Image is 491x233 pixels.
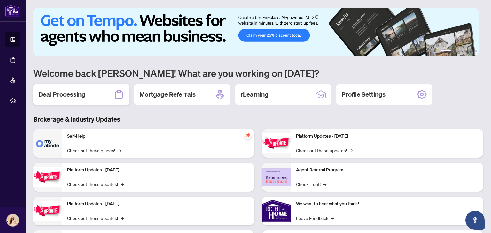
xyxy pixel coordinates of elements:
[296,147,353,154] a: Check out these updates!→
[469,50,472,52] button: 5
[349,147,353,154] span: →
[67,147,121,154] a: Check out these guides!→
[38,90,85,99] h2: Deal Processing
[33,129,62,158] img: Self-Help
[296,200,478,207] p: We want to hear what you think!
[441,50,451,52] button: 1
[244,132,252,139] span: pushpin
[121,214,124,222] span: →
[464,50,467,52] button: 4
[33,115,483,124] h3: Brokerage & Industry Updates
[240,90,269,99] h2: rLearning
[118,147,121,154] span: →
[67,181,124,188] a: Check out these updates!→
[474,50,477,52] button: 6
[33,67,483,79] h1: Welcome back [PERSON_NAME]! What are you working on [DATE]?
[454,50,456,52] button: 2
[262,197,291,225] img: We want to hear what you think!
[262,133,291,153] img: Platform Updates - June 23, 2025
[121,181,124,188] span: →
[262,168,291,186] img: Agent Referral Program
[331,214,334,222] span: →
[67,200,249,207] p: Platform Updates - [DATE]
[5,5,20,17] img: logo
[296,167,478,174] p: Agent Referral Program
[33,201,62,221] img: Platform Updates - July 21, 2025
[323,181,326,188] span: →
[341,90,386,99] h2: Profile Settings
[296,214,334,222] a: Leave Feedback→
[459,50,462,52] button: 3
[7,214,19,226] img: Profile Icon
[139,90,196,99] h2: Mortgage Referrals
[67,133,249,140] p: Self-Help
[296,133,478,140] p: Platform Updates - [DATE]
[33,8,479,56] img: Slide 0
[67,214,124,222] a: Check out these updates!→
[296,181,326,188] a: Check it out!→
[465,211,485,230] button: Open asap
[33,167,62,187] img: Platform Updates - September 16, 2025
[67,167,249,174] p: Platform Updates - [DATE]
